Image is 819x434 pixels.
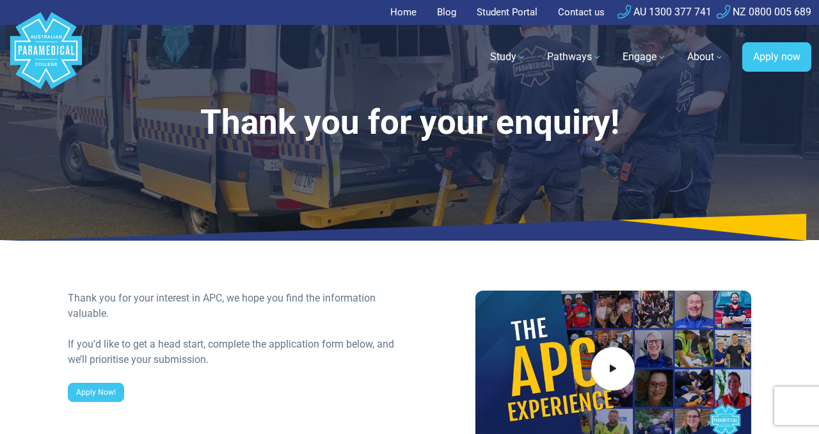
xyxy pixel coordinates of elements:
[717,6,811,18] a: NZ 0800 005 689
[680,39,732,75] a: About
[617,6,712,18] a: AU 1300 377 741
[68,337,402,367] div: If you’d like to get a head start, complete the application form below, and we’ll prioritise your...
[742,42,811,72] a: Apply now
[68,291,402,321] div: Thank you for your interest in APC, we hope you find the information valuable.
[68,383,124,402] a: Apply Now!
[8,25,84,90] a: Australian Paramedical College
[68,102,751,143] h1: Thank you for your enquiry!
[539,39,610,75] a: Pathways
[615,39,674,75] a: Engage
[482,39,534,75] a: Study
